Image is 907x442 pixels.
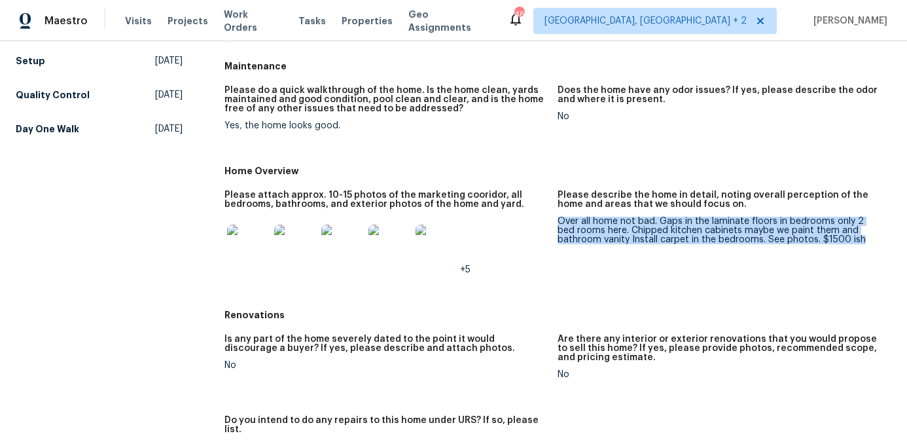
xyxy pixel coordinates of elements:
[155,54,183,67] span: [DATE]
[408,8,492,34] span: Geo Assignments
[16,88,90,101] h5: Quality Control
[224,335,548,353] h5: Is any part of the home severely dated to the point it would discourage a buyer? If yes, please d...
[16,54,45,67] h5: Setup
[224,164,891,177] h5: Home Overview
[224,60,891,73] h5: Maintenance
[224,361,548,370] div: No
[298,16,326,26] span: Tasks
[558,112,881,121] div: No
[224,416,548,434] h5: Do you intend to do any repairs to this home under URS? If so, please list.
[558,370,881,379] div: No
[808,14,887,28] span: [PERSON_NAME]
[16,122,79,136] h5: Day One Walk
[224,308,891,322] h5: Renovations
[342,14,393,28] span: Properties
[16,83,183,107] a: Quality Control[DATE]
[16,117,183,141] a: Day One Walk[DATE]
[224,86,548,113] h5: Please do a quick walkthrough of the home. Is the home clean, yards maintained and good condition...
[514,8,524,21] div: 46
[224,8,283,34] span: Work Orders
[155,122,183,136] span: [DATE]
[558,217,881,244] div: Over all home not bad. Gaps in the laminate floors in bedrooms only 2 bed rooms here. Chipped kit...
[558,191,881,209] h5: Please describe the home in detail, noting overall perception of the home and areas that we shoul...
[125,14,152,28] span: Visits
[224,121,548,130] div: Yes, the home looks good.
[44,14,88,28] span: Maestro
[224,191,548,209] h5: Please attach approx. 10-15 photos of the marketing cooridor, all bedrooms, bathrooms, and exteri...
[544,14,747,28] span: [GEOGRAPHIC_DATA], [GEOGRAPHIC_DATA] + 2
[168,14,208,28] span: Projects
[558,335,881,362] h5: Are there any interior or exterior renovations that you would propose to sell this home? If yes, ...
[16,49,183,73] a: Setup[DATE]
[460,265,471,274] span: +5
[558,86,881,104] h5: Does the home have any odor issues? If yes, please describe the odor and where it is present.
[155,88,183,101] span: [DATE]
